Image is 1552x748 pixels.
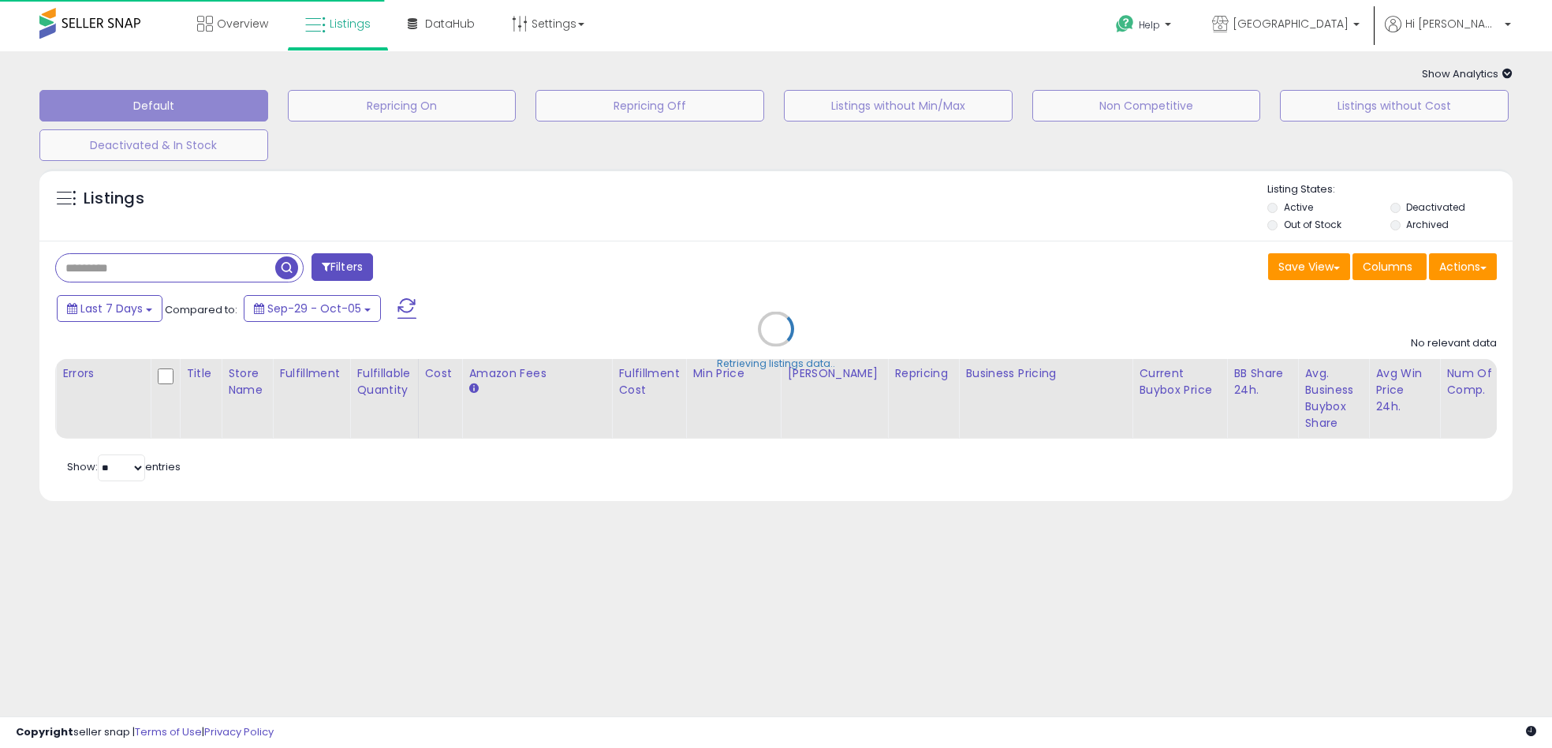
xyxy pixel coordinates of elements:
span: Listings [330,16,371,32]
span: Overview [217,16,268,32]
button: Listings without Min/Max [784,90,1013,122]
button: Repricing Off [535,90,764,122]
span: Hi [PERSON_NAME] [1405,16,1500,32]
span: [GEOGRAPHIC_DATA] [1233,16,1349,32]
span: DataHub [425,16,475,32]
a: Hi [PERSON_NAME] [1385,16,1511,51]
button: Listings without Cost [1280,90,1509,122]
span: Help [1139,18,1160,32]
div: Retrieving listings data.. [717,357,835,371]
button: Repricing On [288,90,517,122]
button: Non Competitive [1032,90,1261,122]
button: Deactivated & In Stock [39,129,268,161]
button: Default [39,90,268,122]
span: Show Analytics [1422,66,1513,81]
i: Get Help [1115,14,1135,34]
a: Help [1103,2,1187,51]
